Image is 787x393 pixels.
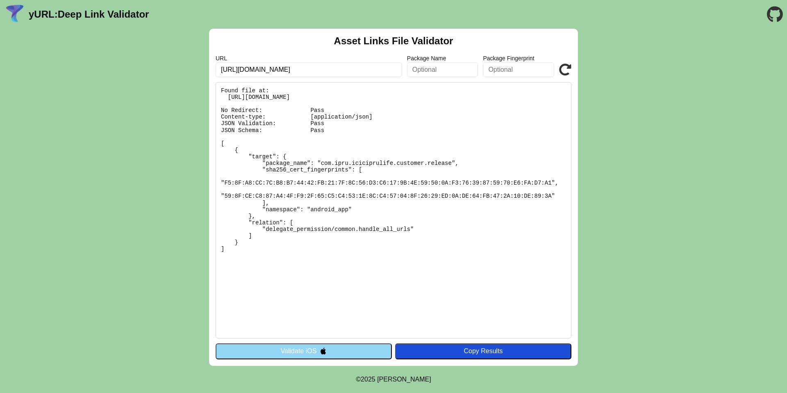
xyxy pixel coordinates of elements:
a: Michael Ibragimchayev's Personal Site [377,376,431,383]
label: Package Name [407,55,478,62]
button: Copy Results [395,343,571,359]
button: Validate iOS [216,343,392,359]
label: Package Fingerprint [483,55,554,62]
a: yURL:Deep Link Validator [29,9,149,20]
input: Required [216,62,402,77]
label: URL [216,55,402,62]
footer: © [356,366,431,393]
pre: Found file at: [URL][DOMAIN_NAME] No Redirect: Pass Content-type: [application/json] JSON Validat... [216,82,571,338]
h2: Asset Links File Validator [334,35,453,47]
img: yURL Logo [4,4,25,25]
img: appleIcon.svg [320,347,327,354]
div: Copy Results [399,347,567,355]
span: 2025 [361,376,375,383]
input: Optional [407,62,478,77]
input: Optional [483,62,554,77]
